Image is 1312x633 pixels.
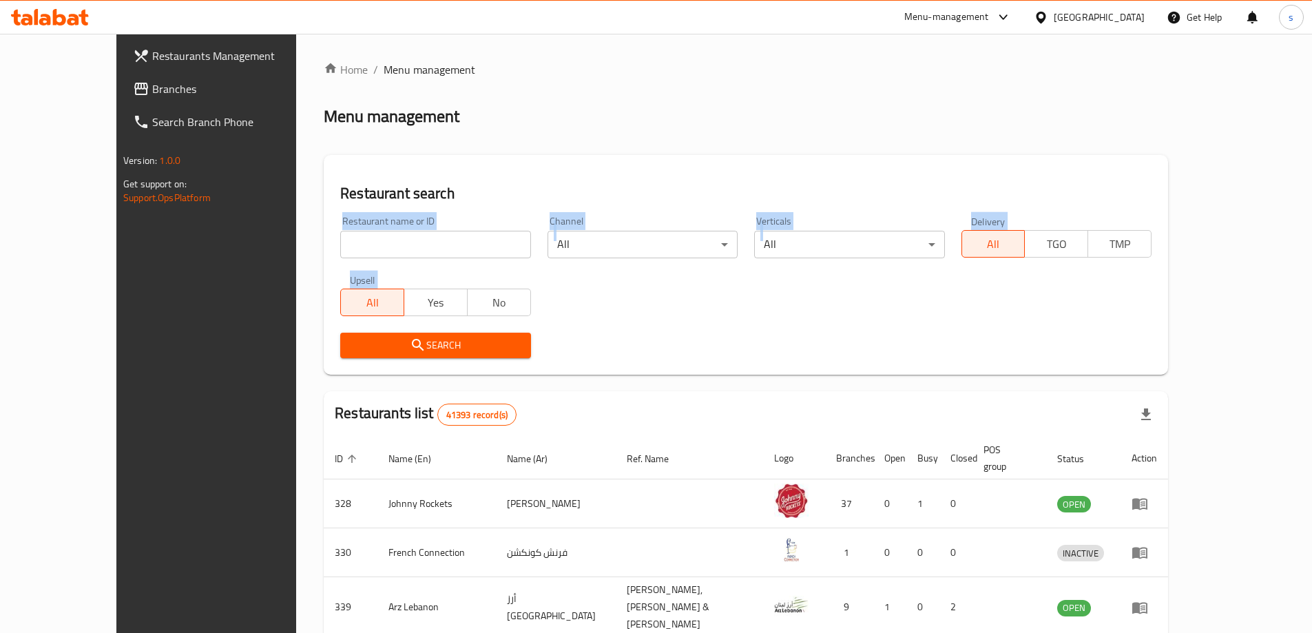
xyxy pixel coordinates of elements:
span: All [968,234,1020,254]
span: Status [1057,450,1102,467]
span: 41393 record(s) [438,408,516,422]
img: Johnny Rockets [774,484,809,518]
span: Yes [410,293,462,313]
div: All [754,231,944,258]
th: Branches [825,437,873,479]
span: 1.0.0 [159,152,180,169]
div: Menu [1132,599,1157,616]
span: INACTIVE [1057,546,1104,561]
li: / [373,61,378,78]
button: TGO [1024,230,1088,258]
td: 330 [324,528,377,577]
div: Menu [1132,495,1157,512]
button: Search [340,333,530,358]
a: Support.OpsPlatform [123,189,211,207]
td: 0 [906,528,939,577]
button: All [961,230,1025,258]
th: Action [1121,437,1168,479]
td: فرنش كونكشن [496,528,616,577]
td: 37 [825,479,873,528]
div: [GEOGRAPHIC_DATA] [1054,10,1145,25]
button: All [340,289,404,316]
span: OPEN [1057,497,1091,512]
span: Get support on: [123,175,187,193]
a: Restaurants Management [122,39,335,72]
span: Name (En) [388,450,449,467]
label: Upsell [350,275,375,284]
a: Home [324,61,368,78]
th: Closed [939,437,972,479]
td: 0 [873,528,906,577]
button: Yes [404,289,468,316]
h2: Restaurant search [340,183,1152,204]
label: Delivery [971,216,1006,226]
span: Branches [152,81,324,97]
a: Branches [122,72,335,105]
td: 328 [324,479,377,528]
input: Search for restaurant name or ID.. [340,231,530,258]
span: Restaurants Management [152,48,324,64]
button: No [467,289,531,316]
td: Johnny Rockets [377,479,496,528]
th: Busy [906,437,939,479]
span: Version: [123,152,157,169]
span: OPEN [1057,600,1091,616]
nav: breadcrumb [324,61,1168,78]
td: [PERSON_NAME] [496,479,616,528]
span: Search [351,337,519,354]
a: Search Branch Phone [122,105,335,138]
span: No [473,293,525,313]
button: TMP [1087,230,1152,258]
div: Export file [1129,398,1163,431]
td: 0 [939,479,972,528]
th: Open [873,437,906,479]
h2: Restaurants list [335,403,517,426]
span: ID [335,450,361,467]
th: Logo [763,437,825,479]
span: POS group [983,442,1030,475]
div: Menu-management [904,9,989,25]
span: Ref. Name [627,450,687,467]
div: Total records count [437,404,517,426]
img: Arz Lebanon [774,588,809,622]
td: 1 [825,528,873,577]
img: French Connection [774,532,809,567]
td: 0 [939,528,972,577]
td: 1 [906,479,939,528]
h2: Menu management [324,105,459,127]
span: Menu management [384,61,475,78]
td: 0 [873,479,906,528]
span: TGO [1030,234,1083,254]
span: Name (Ar) [507,450,565,467]
div: Menu [1132,544,1157,561]
div: All [548,231,738,258]
td: French Connection [377,528,496,577]
span: All [346,293,399,313]
span: TMP [1094,234,1146,254]
span: Search Branch Phone [152,114,324,130]
span: s [1289,10,1293,25]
